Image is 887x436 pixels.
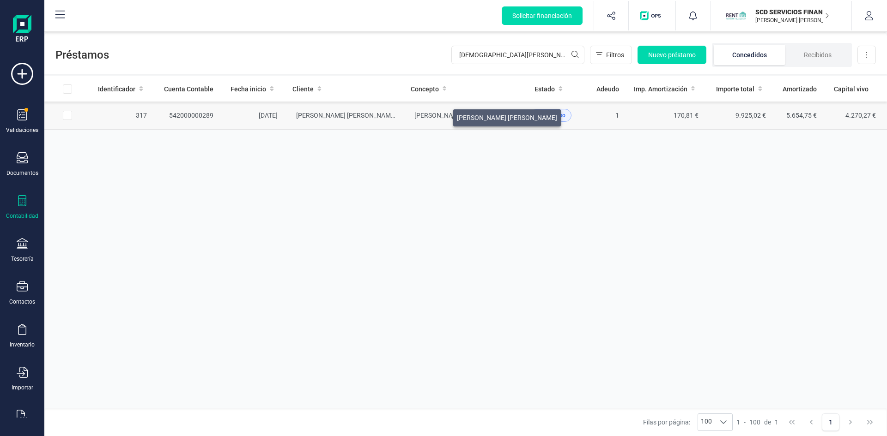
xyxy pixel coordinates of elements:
[231,84,266,94] span: Fecha inicio
[634,84,687,94] span: Imp. Amortización
[6,126,38,134] div: Validaciones
[822,413,839,431] button: Page 1
[63,84,72,94] div: All items unselected
[736,418,778,427] div: -
[6,169,38,177] div: Documentos
[834,84,869,94] span: Capital vivo
[11,255,34,263] div: Tesorería
[10,341,35,348] div: Inventario
[55,48,451,62] span: Préstamos
[164,84,213,94] span: Cuenta Contable
[643,413,733,431] div: Filas por página:
[590,46,632,64] button: Filtros
[716,84,754,94] span: Importe total
[606,50,624,60] span: Filtros
[596,84,619,94] span: Adeudo
[698,414,715,430] span: 100
[292,84,314,94] span: Cliente
[453,109,561,126] div: [PERSON_NAME] [PERSON_NAME]
[13,15,31,44] img: Logo Finanedi
[626,102,706,130] td: 170,81 €
[714,45,785,65] li: Concedidos
[773,102,824,130] td: 5.654,75 €
[296,112,396,119] span: [PERSON_NAME] [PERSON_NAME]
[12,384,33,391] div: Importar
[6,212,38,220] div: Contabilidad
[802,413,820,431] button: Previous Page
[535,84,555,94] span: Estado
[755,17,829,24] p: [PERSON_NAME] [PERSON_NAME] VOZMEDIANO [PERSON_NAME]
[91,102,154,130] td: 317
[783,84,817,94] span: Amortizado
[512,11,572,20] span: Solicitar financiación
[414,112,515,119] span: [PERSON_NAME] [PERSON_NAME]
[785,45,850,65] li: Recibidos
[154,102,221,130] td: 542000000289
[783,413,801,431] button: First Page
[755,7,829,17] p: SCD SERVICIOS FINANCIEROS SL
[775,418,778,427] span: 1
[706,102,773,130] td: 9.925,02 €
[749,418,760,427] span: 100
[736,418,740,427] span: 1
[726,6,746,26] img: SC
[98,84,135,94] span: Identificador
[502,6,583,25] button: Solicitar financiación
[221,102,285,130] td: [DATE]
[824,102,887,130] td: 4.270,27 €
[580,102,626,130] td: 1
[722,1,840,30] button: SCSCD SERVICIOS FINANCIEROS SL[PERSON_NAME] [PERSON_NAME] VOZMEDIANO [PERSON_NAME]
[411,84,439,94] span: Concepto
[842,413,859,431] button: Next Page
[451,46,584,64] input: Buscar...
[634,1,670,30] button: Logo de OPS
[638,46,706,64] button: Nuevo préstamo
[63,111,72,120] div: Row Selected 40c9d7d4-1743-4a22-b67c-29843e7e4c07
[648,50,696,60] span: Nuevo préstamo
[861,413,879,431] button: Last Page
[640,11,664,20] img: Logo de OPS
[9,298,35,305] div: Contactos
[764,418,771,427] span: de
